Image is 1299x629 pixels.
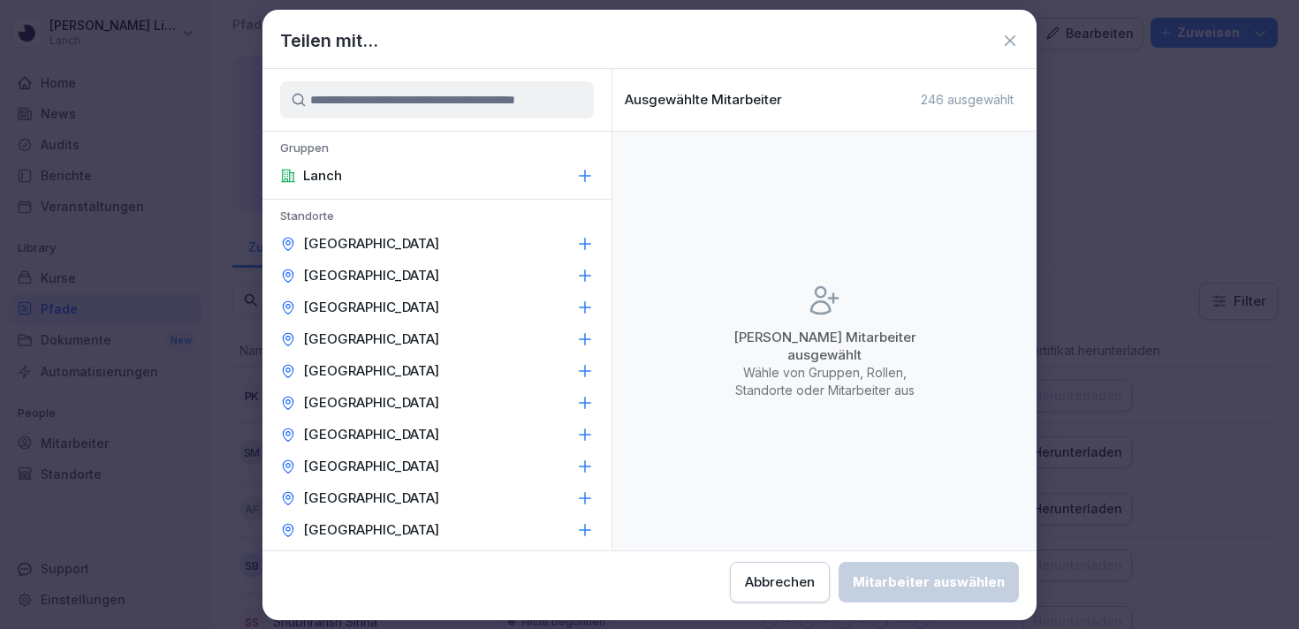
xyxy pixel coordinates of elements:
[303,167,342,185] p: Lanch
[303,521,439,539] p: [GEOGRAPHIC_DATA]
[280,27,378,54] h1: Teilen mit...
[745,572,815,592] div: Abbrechen
[303,267,439,284] p: [GEOGRAPHIC_DATA]
[303,362,439,380] p: [GEOGRAPHIC_DATA]
[303,489,439,507] p: [GEOGRAPHIC_DATA]
[921,92,1014,108] p: 246 ausgewählt
[718,329,931,364] p: [PERSON_NAME] Mitarbeiter ausgewählt
[625,92,782,108] p: Ausgewählte Mitarbeiter
[303,426,439,443] p: [GEOGRAPHIC_DATA]
[303,235,439,253] p: [GEOGRAPHIC_DATA]
[303,394,439,412] p: [GEOGRAPHIC_DATA]
[730,562,830,602] button: Abbrechen
[262,140,612,160] p: Gruppen
[262,208,612,228] p: Standorte
[718,364,931,399] p: Wähle von Gruppen, Rollen, Standorte oder Mitarbeiter aus
[303,458,439,475] p: [GEOGRAPHIC_DATA]
[303,299,439,316] p: [GEOGRAPHIC_DATA]
[853,572,1005,592] div: Mitarbeiter auswählen
[839,562,1019,602] button: Mitarbeiter auswählen
[303,330,439,348] p: [GEOGRAPHIC_DATA]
